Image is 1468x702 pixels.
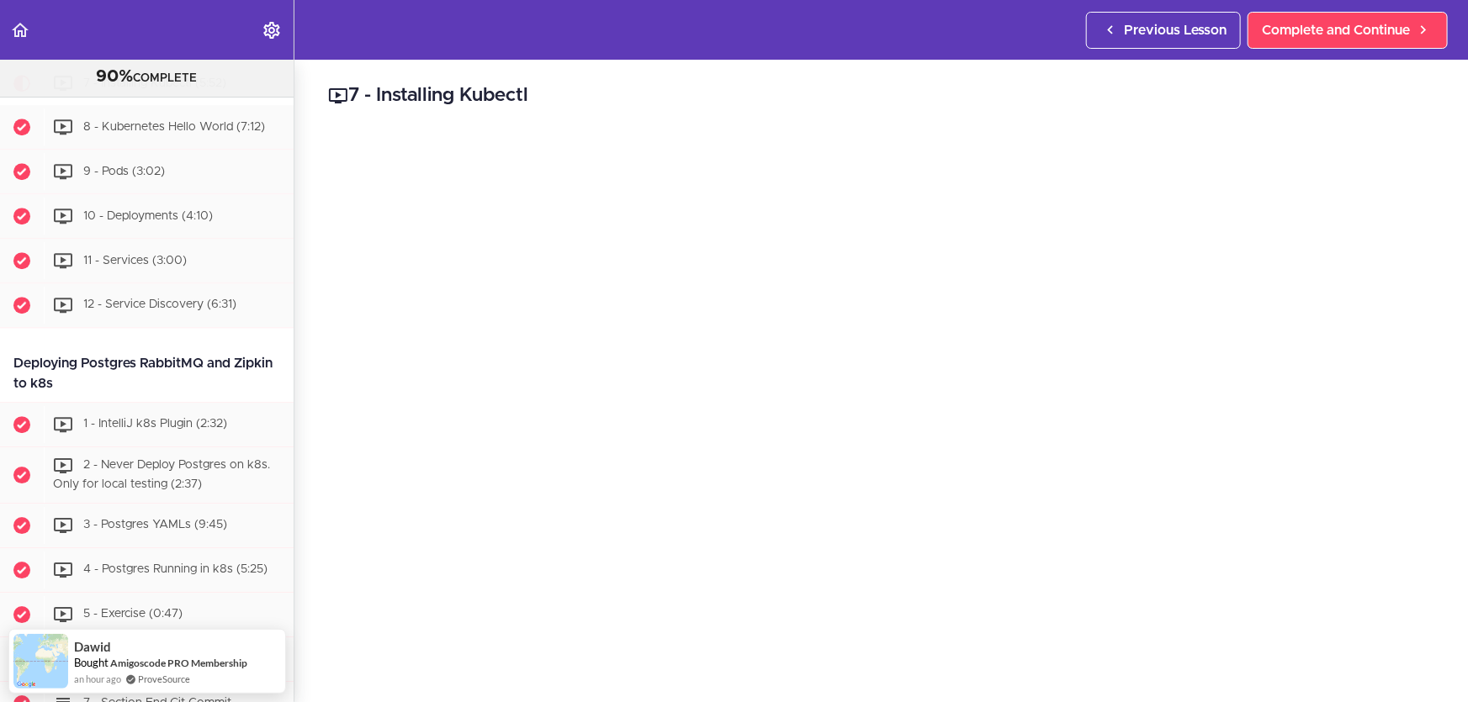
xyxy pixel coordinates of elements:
[74,656,109,669] span: Bought
[83,608,183,620] span: 5 - Exercise (0:47)
[74,640,111,654] span: Dawid
[262,20,282,40] svg: Settings Menu
[83,563,268,575] span: 4 - Postgres Running in k8s (5:25)
[53,459,270,490] span: 2 - Never Deploy Postgres on k8s. Only for local testing (2:37)
[83,519,227,530] span: 3 - Postgres YAMLs (9:45)
[83,254,187,266] span: 11 - Services (3:00)
[10,20,30,40] svg: Back to course curriculum
[1248,12,1448,49] a: Complete and Continue
[83,120,265,132] span: 8 - Kubernetes Hello World (7:12)
[83,298,236,310] span: 12 - Service Discovery (6:31)
[1124,20,1227,40] span: Previous Lesson
[83,418,227,430] span: 1 - IntelliJ k8s Plugin (2:32)
[13,634,68,689] img: provesource social proof notification image
[97,68,134,85] span: 90%
[83,209,213,221] span: 10 - Deployments (4:10)
[21,66,273,88] div: COMPLETE
[138,672,190,686] a: ProveSource
[328,82,1434,110] h2: 7 - Installing Kubectl
[74,672,121,686] span: an hour ago
[110,657,247,669] a: Amigoscode PRO Membership
[1086,12,1241,49] a: Previous Lesson
[1262,20,1410,40] span: Complete and Continue
[83,165,165,177] span: 9 - Pods (3:02)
